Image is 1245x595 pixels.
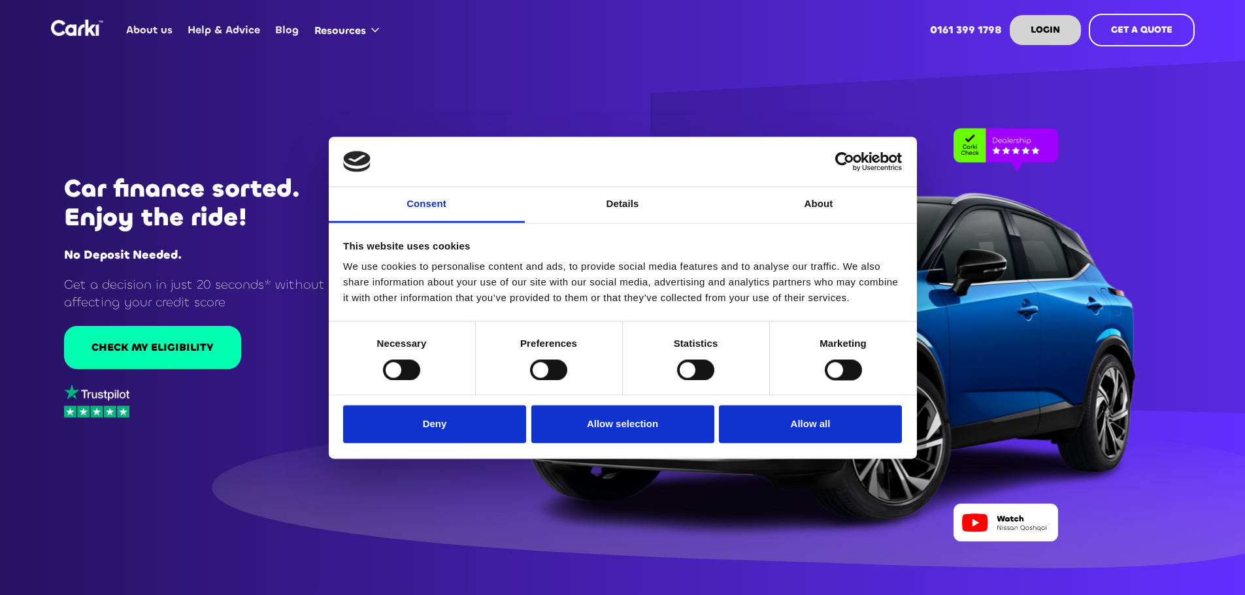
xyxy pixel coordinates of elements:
img: stars [64,405,129,417]
a: Blog [268,5,307,56]
div: Resources [307,5,392,55]
a: 0161 399 1798 [922,5,1009,56]
p: Get a decision in just 20 seconds* without affecting your credit score [64,276,357,312]
strong: Necessary [377,338,427,349]
a: Usercentrics Cookiebot - opens in a new window [788,152,902,171]
a: GET A QUOTE [1089,14,1195,46]
img: trustpilot [64,384,129,400]
strong: Marketing [820,338,867,349]
strong: Statistics [674,338,718,349]
a: home [51,20,103,36]
a: Help & Advice [180,5,268,56]
a: CHECK MY ELIGIBILITY [64,326,241,369]
a: LOGIN [1010,15,1081,45]
strong: GET A QUOTE [1111,24,1172,36]
a: Details [525,187,721,223]
a: About [721,187,917,223]
img: Logo [51,20,103,36]
strong: LOGIN [1031,24,1060,36]
strong: Preferences [520,338,577,349]
div: This website uses cookies [343,238,902,254]
img: logo [343,151,371,172]
strong: No Deposit Needed. [64,247,182,263]
a: About us [119,5,180,56]
div: Resources [314,24,366,38]
strong: 0161 399 1798 [930,23,1002,37]
h1: Car finance sorted. Enjoy the ride! [64,174,357,232]
button: Deny [343,406,526,443]
button: Allow all [719,406,902,443]
div: We use cookies to personalise content and ads, to provide social media features and to analyse ou... [343,259,902,306]
button: Allow selection [531,406,714,443]
a: Consent [329,187,525,223]
div: CHECK MY ELIGIBILITY [91,340,214,355]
